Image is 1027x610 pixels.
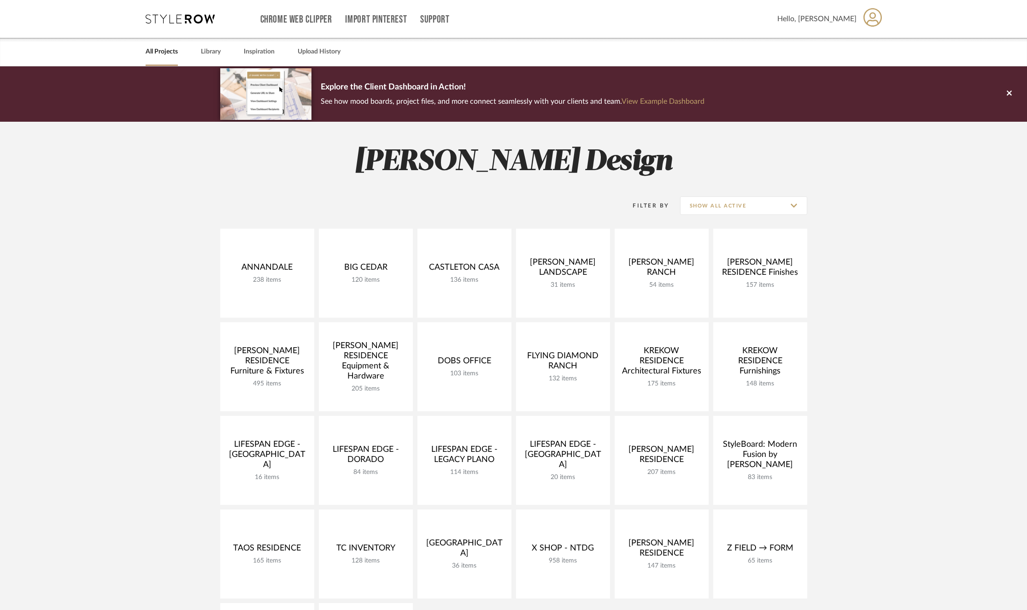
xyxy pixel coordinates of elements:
[777,13,857,24] span: Hello, [PERSON_NAME]
[228,262,307,276] div: ANNANDALE
[622,346,701,380] div: KREKOW RESIDENCE Architectural Fixtures
[326,444,405,468] div: LIFESPAN EDGE - DORADO
[425,370,504,378] div: 103 items
[321,95,704,108] p: See how mood boards, project files, and more connect seamlessly with your clients and team.
[326,557,405,565] div: 128 items
[326,543,405,557] div: TC INVENTORY
[523,557,603,565] div: 958 items
[425,262,504,276] div: CASTLETON CASA
[425,538,504,562] div: [GEOGRAPHIC_DATA]
[228,276,307,284] div: 238 items
[425,356,504,370] div: DOBS OFFICE
[721,543,800,557] div: Z FIELD → FORM
[721,439,800,474] div: StyleBoard: Modern Fusion by [PERSON_NAME]
[326,341,405,385] div: [PERSON_NAME] RESIDENCE Equipment & Hardware
[228,474,307,481] div: 16 items
[523,543,603,557] div: X SHOP - NTDG
[326,262,405,276] div: BIG CEDAR
[425,468,504,476] div: 114 items
[326,276,405,284] div: 120 items
[228,380,307,388] div: 495 items
[622,98,704,105] a: View Example Dashboard
[201,46,221,58] a: Library
[721,557,800,565] div: 65 items
[622,444,701,468] div: [PERSON_NAME] RESIDENCE
[220,68,311,119] img: d5d033c5-7b12-40c2-a960-1ecee1989c38.png
[425,562,504,570] div: 36 items
[228,346,307,380] div: [PERSON_NAME] RESIDENCE Furniture & Fixtures
[721,257,800,281] div: [PERSON_NAME] RESIDENCE Finishes
[244,46,275,58] a: Inspiration
[420,16,449,24] a: Support
[228,543,307,557] div: TAOS RESIDENCE
[523,351,603,375] div: FLYING DIAMOND RANCH
[146,46,178,58] a: All Projects
[622,257,701,281] div: [PERSON_NAME] RANCH
[621,201,669,210] div: Filter By
[622,538,701,562] div: [PERSON_NAME] RESIDENCE
[425,444,504,468] div: LIFESPAN EDGE - LEGACY PLANO
[721,281,800,289] div: 157 items
[622,380,701,388] div: 175 items
[622,562,701,570] div: 147 items
[298,46,340,58] a: Upload History
[721,346,800,380] div: KREKOW RESIDENCE Furnishings
[321,80,704,95] p: Explore the Client Dashboard in Action!
[326,385,405,393] div: 205 items
[523,375,603,383] div: 132 items
[260,16,332,24] a: Chrome Web Clipper
[228,439,307,474] div: LIFESPAN EDGE - [GEOGRAPHIC_DATA]
[622,468,701,476] div: 207 items
[182,145,845,179] h2: [PERSON_NAME] Design
[345,16,407,24] a: Import Pinterest
[523,439,603,474] div: LIFESPAN EDGE - [GEOGRAPHIC_DATA]
[326,468,405,476] div: 84 items
[721,380,800,388] div: 148 items
[425,276,504,284] div: 136 items
[523,474,603,481] div: 20 items
[721,474,800,481] div: 83 items
[523,281,603,289] div: 31 items
[622,281,701,289] div: 54 items
[228,557,307,565] div: 165 items
[523,257,603,281] div: [PERSON_NAME] LANDSCAPE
